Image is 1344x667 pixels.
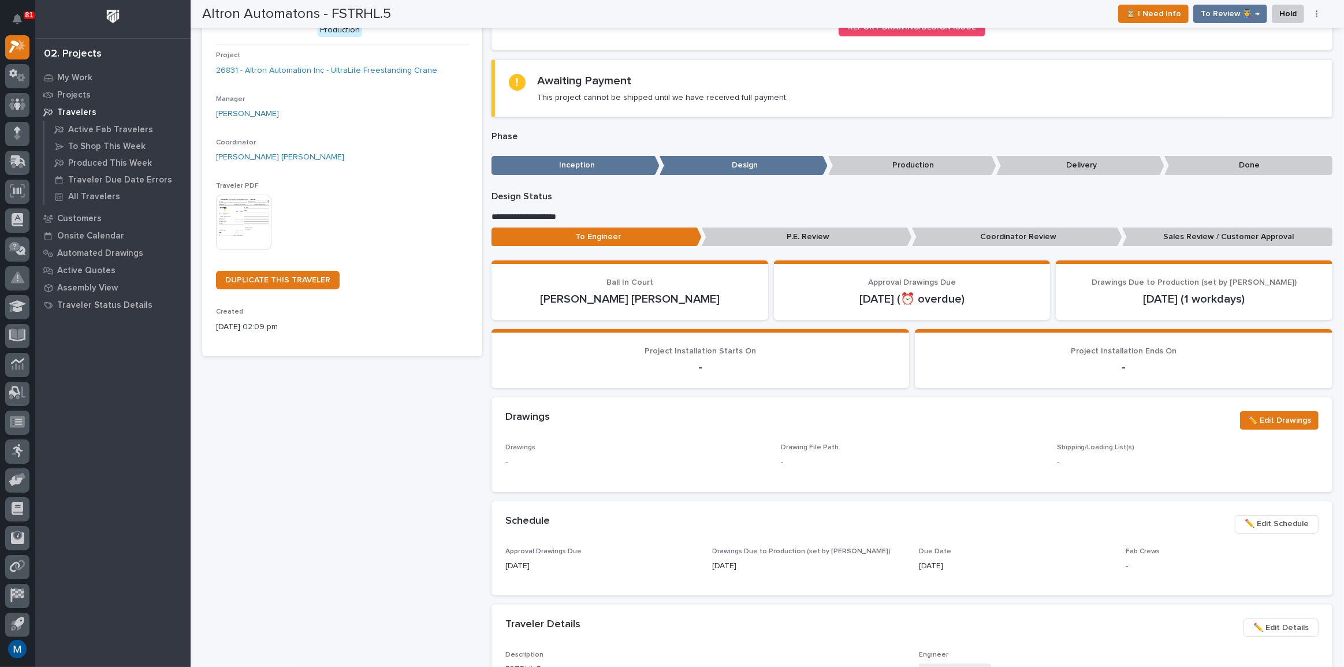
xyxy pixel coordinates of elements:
[35,210,191,227] a: Customers
[57,90,91,100] p: Projects
[1126,560,1319,572] p: -
[57,214,102,224] p: Customers
[660,156,828,175] p: Design
[216,271,340,289] a: DUPLICATE THIS TRAVELER
[1201,7,1260,21] span: To Review 👨‍🏭 →
[68,192,120,202] p: All Travelers
[1057,444,1135,451] span: Shipping/Loading List(s)
[781,444,839,451] span: Drawing File Path
[216,96,245,103] span: Manager
[505,618,580,631] h2: Traveler Details
[912,228,1122,247] p: Coordinator Review
[216,151,344,163] a: [PERSON_NAME] [PERSON_NAME]
[505,444,535,451] span: Drawings
[35,296,191,314] a: Traveler Status Details
[57,300,152,311] p: Traveler Status Details
[44,48,102,61] div: 02. Projects
[919,548,951,555] span: Due Date
[1244,618,1319,637] button: ✏️ Edit Details
[1070,292,1319,306] p: [DATE] (1 workdays)
[1126,7,1181,21] span: ⏳ I Need Info
[1272,5,1304,23] button: Hold
[57,248,143,259] p: Automated Drawings
[68,175,172,185] p: Traveler Due Date Errors
[606,278,653,286] span: Ball In Court
[225,276,330,284] span: DUPLICATE THIS TRAVELER
[44,121,191,137] a: Active Fab Travelers
[35,69,191,86] a: My Work
[919,651,948,658] span: Engineer
[1057,457,1319,469] p: -
[996,156,1164,175] p: Delivery
[505,515,550,528] h2: Schedule
[1248,413,1311,427] span: ✏️ Edit Drawings
[14,14,29,32] div: Notifications81
[1193,5,1267,23] button: To Review 👨‍🏭 →
[216,182,259,189] span: Traveler PDF
[1071,347,1177,355] span: Project Installation Ends On
[1092,278,1297,286] span: Drawings Due to Production (set by [PERSON_NAME])
[35,262,191,279] a: Active Quotes
[35,103,191,121] a: Travelers
[537,74,631,88] h2: Awaiting Payment
[492,228,702,247] p: To Engineer
[25,11,33,19] p: 81
[5,7,29,31] button: Notifications
[781,457,783,469] p: -
[505,548,582,555] span: Approval Drawings Due
[537,92,788,103] p: This project cannot be shipped until we have received full payment.
[35,227,191,244] a: Onsite Calendar
[1235,515,1319,534] button: ✏️ Edit Schedule
[1253,621,1309,635] span: ✏️ Edit Details
[505,292,754,306] p: [PERSON_NAME] [PERSON_NAME]
[57,231,124,241] p: Onsite Calendar
[68,141,146,152] p: To Shop This Week
[57,73,92,83] p: My Work
[1164,156,1332,175] p: Done
[919,560,1112,572] p: [DATE]
[318,23,362,38] div: Production
[216,308,243,315] span: Created
[44,155,191,171] a: Produced This Week
[1245,517,1309,531] span: ✏️ Edit Schedule
[505,651,543,658] span: Description
[702,228,912,247] p: P.E. Review
[216,52,240,59] span: Project
[1126,548,1160,555] span: Fab Crews
[35,279,191,296] a: Assembly View
[68,158,152,169] p: Produced This Week
[5,637,29,661] button: users-avatar
[216,321,468,333] p: [DATE] 02:09 pm
[68,125,153,135] p: Active Fab Travelers
[44,172,191,188] a: Traveler Due Date Errors
[929,360,1319,374] p: -
[57,107,96,118] p: Travelers
[868,278,956,286] span: Approval Drawings Due
[505,360,895,374] p: -
[505,560,698,572] p: [DATE]
[44,188,191,204] a: All Travelers
[1122,228,1332,247] p: Sales Review / Customer Approval
[35,86,191,103] a: Projects
[1240,411,1319,430] button: ✏️ Edit Drawings
[828,156,996,175] p: Production
[712,548,891,555] span: Drawings Due to Production (set by [PERSON_NAME])
[216,108,279,120] a: [PERSON_NAME]
[35,244,191,262] a: Automated Drawings
[1118,5,1189,23] button: ⏳ I Need Info
[492,191,1332,202] p: Design Status
[788,292,1037,306] p: [DATE] (⏰ overdue)
[492,131,1332,142] p: Phase
[645,347,756,355] span: Project Installation Starts On
[1279,7,1297,21] span: Hold
[57,266,116,276] p: Active Quotes
[44,138,191,154] a: To Shop This Week
[102,6,124,27] img: Workspace Logo
[216,65,437,77] a: 26831 - Altron Automation Inc - UltraLite Freestanding Crane
[216,139,256,146] span: Coordinator
[712,560,905,572] p: [DATE]
[505,457,767,469] p: -
[492,156,660,175] p: Inception
[57,283,118,293] p: Assembly View
[505,411,550,424] h2: Drawings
